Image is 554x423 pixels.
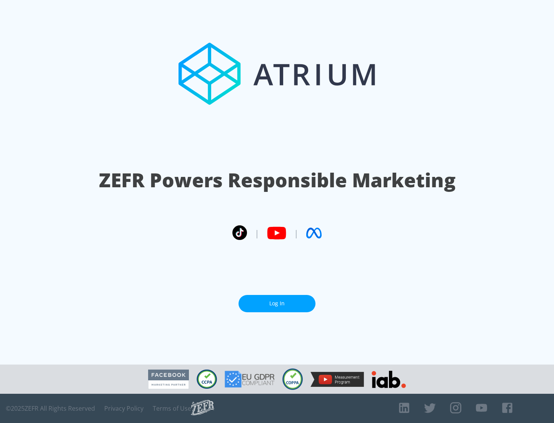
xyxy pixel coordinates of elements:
a: Terms of Use [153,405,191,412]
span: | [294,227,299,239]
span: © 2025 ZEFR All Rights Reserved [6,405,95,412]
img: GDPR Compliant [225,371,275,388]
img: COPPA Compliant [282,368,303,390]
a: Privacy Policy [104,405,144,412]
img: YouTube Measurement Program [310,372,364,387]
a: Log In [239,295,315,312]
h1: ZEFR Powers Responsible Marketing [99,167,456,193]
img: Facebook Marketing Partner [148,370,189,389]
img: IAB [372,371,406,388]
img: CCPA Compliant [197,370,217,389]
span: | [255,227,259,239]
